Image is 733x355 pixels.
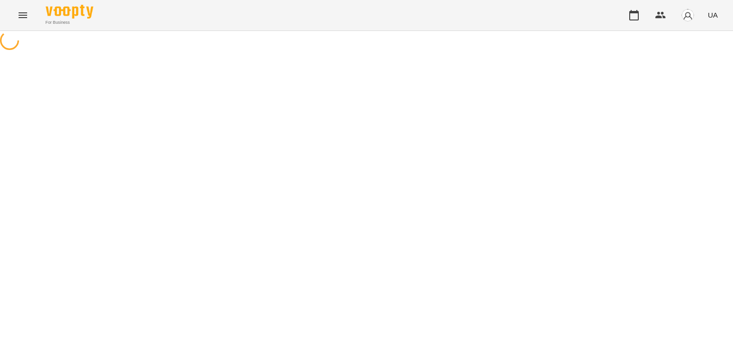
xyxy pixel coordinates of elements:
button: Menu [11,4,34,27]
img: Voopty Logo [46,5,93,19]
span: For Business [46,20,93,26]
button: UA [704,6,722,24]
span: UA [708,10,718,20]
img: avatar_s.png [681,9,694,22]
